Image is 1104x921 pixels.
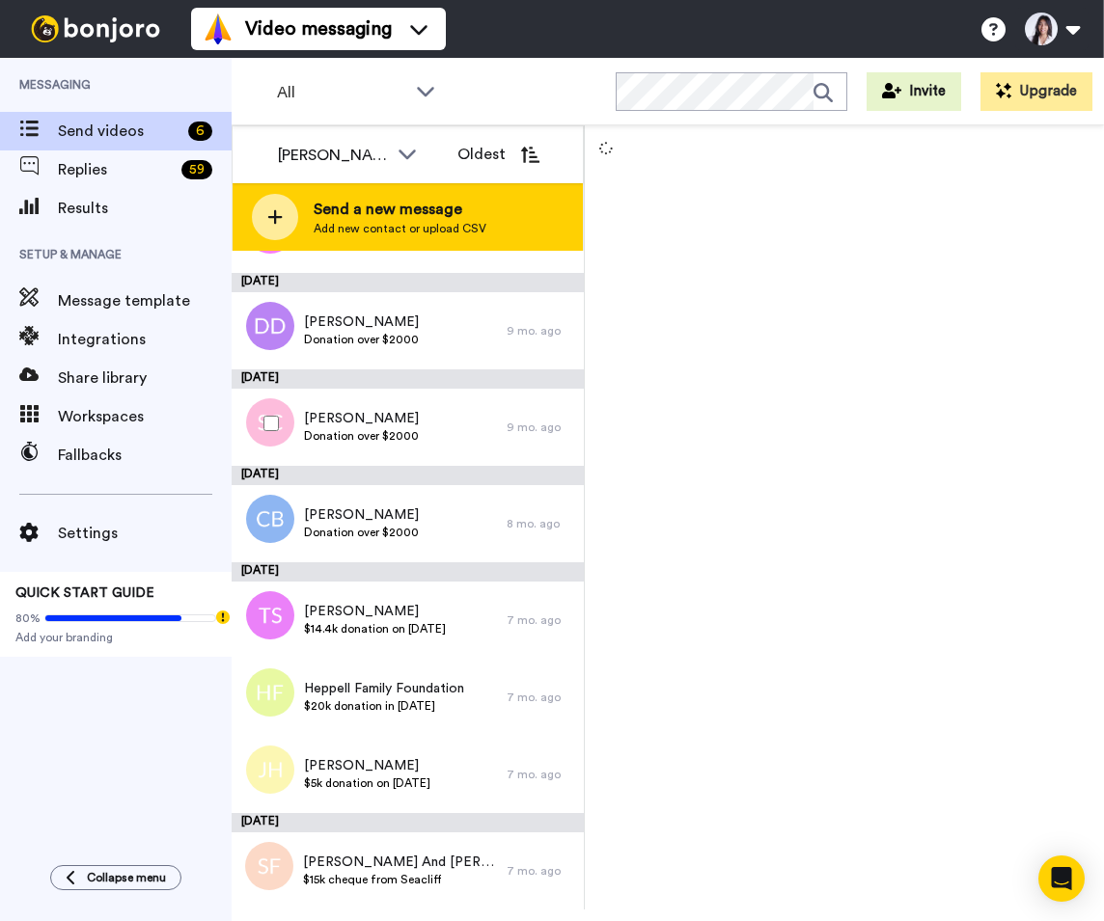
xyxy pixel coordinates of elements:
span: Settings [58,522,232,545]
span: Collapse menu [87,870,166,885]
span: $15k cheque from Seacliff [303,872,497,887]
button: Collapse menu [50,865,181,890]
span: Donation over $2000 [304,332,419,347]
div: 7 mo. ago [507,690,574,705]
img: jh.png [246,745,294,794]
div: 7 mo. ago [507,767,574,782]
div: 9 mo. ago [507,420,574,435]
div: [DATE] [232,813,584,832]
div: 9 mo. ago [507,323,574,339]
img: hf.png [246,668,294,717]
div: Tooltip anchor [214,609,232,626]
span: Send a new message [314,198,486,221]
span: [PERSON_NAME] [304,409,419,428]
span: Workspaces [58,405,232,428]
span: $20k donation in [DATE] [304,698,464,714]
button: Oldest [443,135,554,174]
div: 6 [188,122,212,141]
div: [DATE] [232,466,584,485]
div: Open Intercom Messenger [1038,855,1085,902]
img: dd.png [246,302,294,350]
button: Upgrade [980,72,1092,111]
div: [PERSON_NAME] [278,144,388,167]
span: Fallbacks [58,444,232,467]
span: Results [58,197,232,220]
span: $5k donation on [DATE] [304,775,430,791]
div: [DATE] [232,273,584,292]
img: bj-logo-header-white.svg [23,15,168,42]
div: [DATE] [232,562,584,582]
span: Send videos [58,120,180,143]
span: [PERSON_NAME] [304,756,430,775]
div: 7 mo. ago [507,863,574,879]
span: Heppell Family Foundation [304,679,464,698]
img: cb.png [246,495,294,543]
div: 59 [181,160,212,179]
button: Invite [867,72,961,111]
div: 8 mo. ago [507,516,574,531]
span: Add your branding [15,630,216,645]
span: [PERSON_NAME] [304,602,446,621]
div: 7 mo. ago [507,612,574,628]
span: [PERSON_NAME] And [PERSON_NAME] [303,853,497,872]
span: Add new contact or upload CSV [314,221,486,236]
span: Replies [58,158,174,181]
span: 80% [15,610,41,626]
img: vm-color.svg [203,14,234,44]
img: ts.png [246,591,294,639]
span: QUICK START GUIDE [15,586,154,600]
span: Message template [58,289,232,312]
span: All [277,81,406,104]
span: [PERSON_NAME] [304,505,419,525]
span: Video messaging [245,15,392,42]
span: Integrations [58,328,232,351]
span: Share library [58,366,232,390]
div: [DATE] [232,369,584,389]
span: Donation over $2000 [304,428,419,444]
span: [PERSON_NAME] [304,312,419,332]
span: $14.4k donation on [DATE] [304,621,446,637]
img: sf.png [245,842,293,890]
span: Donation over $2000 [304,525,419,540]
